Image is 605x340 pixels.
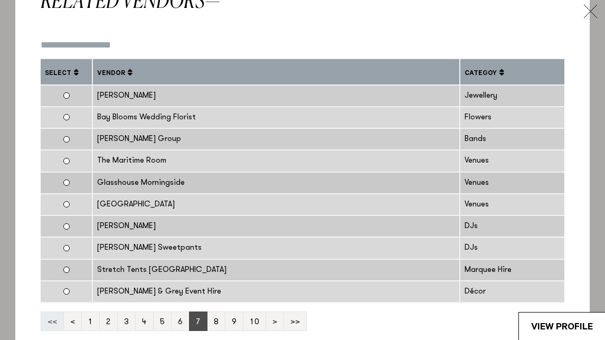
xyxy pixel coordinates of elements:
a: >> [283,311,307,331]
a: 1 [81,311,100,331]
span: Vendor [97,70,125,78]
td: Décor [460,281,565,303]
div: Bay Blooms Wedding Florist [97,111,455,124]
div: [PERSON_NAME] Sweetpants [97,242,455,254]
a: View Profile [519,313,605,340]
div: [PERSON_NAME] [97,220,455,232]
td: Marquee Hire [460,259,565,281]
div: [GEOGRAPHIC_DATA] [97,199,455,211]
a: 8 [207,311,225,331]
td: Bands [460,128,565,150]
div: The Maritime Room [97,155,455,167]
td: DJs [460,237,565,259]
td: Flowers [460,107,565,128]
a: 4 [135,311,154,331]
td: DJs [460,215,565,237]
td: Venues [460,194,565,215]
a: 5 [153,311,172,331]
a: < [63,311,82,331]
a: 6 [171,311,190,331]
div: [PERSON_NAME] Group [97,133,455,145]
div: Glasshouse Morningside [97,177,455,189]
div: [PERSON_NAME] & Grey Event Hire [97,286,455,298]
a: 2 [99,311,118,331]
a: 3 [117,311,136,331]
span: Select [45,70,71,78]
a: 9 [225,311,243,331]
a: 7 [189,311,207,331]
td: Jewellery [460,85,565,107]
a: 10 [243,311,266,331]
div: Stretch Tents [GEOGRAPHIC_DATA] [97,264,455,276]
td: Venues [460,172,565,194]
a: > [266,311,284,331]
div: [PERSON_NAME] [97,90,455,102]
span: Categoy [465,70,497,78]
td: Venues [460,150,565,172]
